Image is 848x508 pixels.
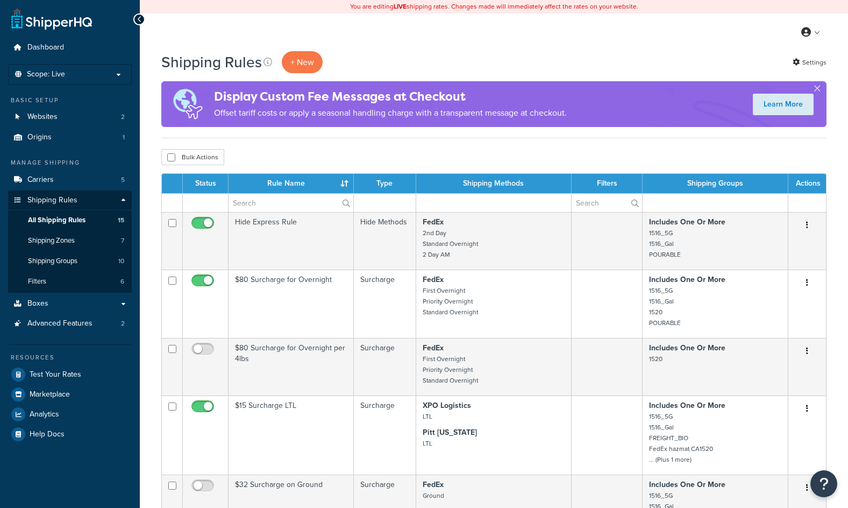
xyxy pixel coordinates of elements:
a: Websites 2 [8,107,132,127]
td: Hide Express Rule [229,212,354,270]
small: Ground [423,491,444,500]
td: $80 Surcharge for Overnight [229,270,354,338]
small: LTL [423,412,432,421]
li: Shipping Zones [8,231,132,251]
td: $80 Surcharge for Overnight per 4lbs [229,338,354,396]
li: All Shipping Rules [8,210,132,230]
small: First Overnight Priority Overnight Standard Overnight [423,354,478,385]
strong: FedEx [423,216,444,228]
button: Bulk Actions [161,149,224,165]
li: Shipping Rules [8,190,132,293]
span: 10 [118,257,124,266]
a: All Shipping Rules 15 [8,210,132,230]
p: + New [282,51,323,73]
div: Resources [8,353,132,362]
small: First Overnight Priority Overnight Standard Overnight [423,286,478,317]
span: 15 [118,216,124,225]
span: Help Docs [30,430,65,439]
td: Surcharge [354,396,416,475]
input: Search [572,194,642,212]
a: Advanced Features 2 [8,314,132,334]
small: 2nd Day Standard Overnight 2 Day AM [423,228,478,259]
strong: XPO Logistics [423,400,471,411]
li: Dashboard [8,38,132,58]
span: All Shipping Rules [28,216,85,225]
li: Carriers [8,170,132,190]
img: duties-banner-06bc72dcb5fe05cb3f9472aba00be2ae8eb53ab6f0d8bb03d382ba314ac3c341.png [161,81,214,127]
a: Shipping Zones 7 [8,231,132,251]
button: Open Resource Center [810,470,837,497]
span: Carriers [27,175,54,185]
a: Filters 6 [8,272,132,292]
span: Websites [27,112,58,122]
th: Type [354,174,416,193]
strong: FedEx [423,342,444,354]
span: 2 [121,112,125,122]
span: Scope: Live [27,70,65,79]
td: $15 Surcharge LTL [229,396,354,475]
span: 5 [121,175,125,185]
th: Rule Name : activate to sort column ascending [229,174,354,193]
td: Surcharge [354,270,416,338]
strong: FedEx [423,274,444,285]
a: Shipping Groups 10 [8,251,132,271]
strong: FedEx [423,479,444,490]
b: LIVE [394,2,407,11]
li: Filters [8,272,132,292]
a: Origins 1 [8,128,132,147]
small: 1516_5G 1516_Gal FREIGHT_BIO FedEx hazmat CA1520 ... (Plus 1 more) [649,412,713,464]
span: 1 [123,133,125,142]
th: Shipping Groups [643,174,788,193]
span: Shipping Zones [28,236,75,245]
span: Origins [27,133,52,142]
a: ShipperHQ Home [11,8,92,30]
span: Advanced Features [27,319,92,328]
a: Help Docs [8,425,132,444]
a: Test Your Rates [8,365,132,384]
span: Filters [28,277,46,286]
span: Dashboard [27,43,64,52]
span: 2 [121,319,125,328]
small: 1520 [649,354,662,364]
div: Basic Setup [8,96,132,105]
li: Websites [8,107,132,127]
small: LTL [423,439,432,448]
a: Learn More [753,94,814,115]
a: Boxes [8,294,132,314]
li: Origins [8,128,132,147]
span: Shipping Rules [27,196,77,205]
span: Marketplace [30,390,70,399]
small: 1516_5G 1516_Gal POURABLE [649,228,681,259]
th: Status [183,174,229,193]
span: Analytics [30,410,59,419]
a: Settings [793,55,826,70]
span: 6 [120,277,124,286]
strong: Includes One Or More [649,274,725,285]
a: Carriers 5 [8,170,132,190]
strong: Includes One Or More [649,342,725,354]
span: Shipping Groups [28,257,77,266]
th: Actions [788,174,826,193]
li: Advanced Features [8,314,132,334]
a: Shipping Rules [8,190,132,210]
input: Search [229,194,353,212]
small: 1516_5G 1516_Gal 1520 POURABLE [649,286,681,328]
th: Filters [572,174,643,193]
td: Hide Methods [354,212,416,270]
strong: Pitt [US_STATE] [423,427,477,438]
li: Shipping Groups [8,251,132,271]
a: Analytics [8,405,132,424]
strong: Includes One Or More [649,400,725,411]
p: Offset tariff costs or apply a seasonal handling charge with a transparent message at checkout. [214,105,567,121]
h4: Display Custom Fee Messages at Checkout [214,88,567,105]
div: Manage Shipping [8,158,132,167]
h1: Shipping Rules [161,52,262,73]
strong: Includes One Or More [649,479,725,490]
strong: Includes One Or More [649,216,725,228]
span: 7 [121,236,124,245]
a: Marketplace [8,385,132,404]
